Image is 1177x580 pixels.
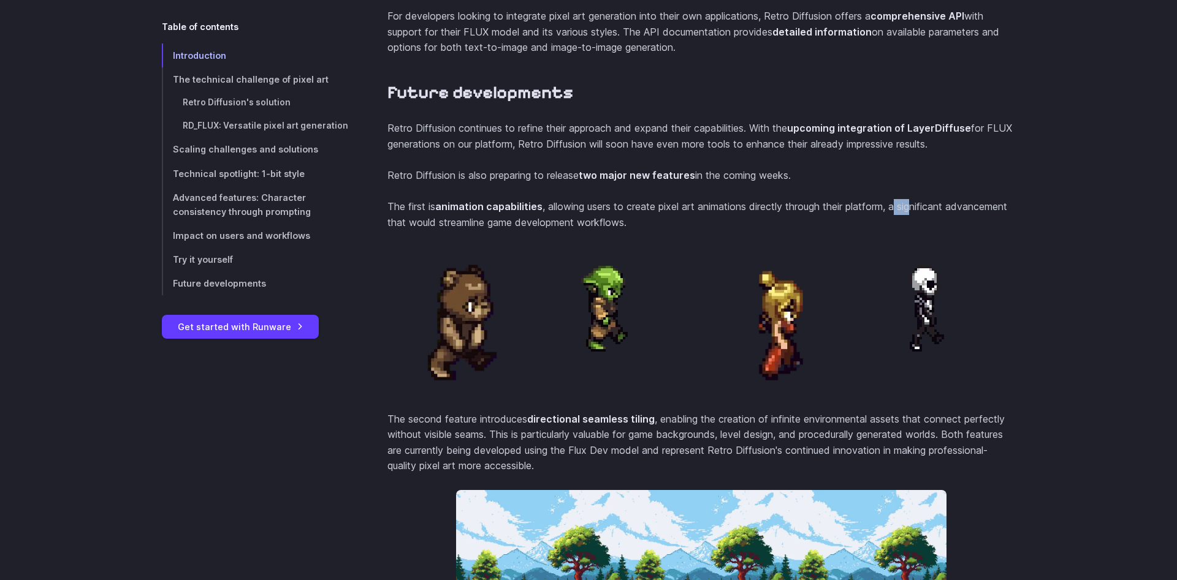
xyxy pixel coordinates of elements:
[173,74,329,85] span: The technical challenge of pixel art
[162,91,348,115] a: Retro Diffusion's solution
[870,10,964,22] strong: comprehensive API
[579,169,695,181] strong: two major new features
[162,224,348,247] a: Impact on users and workflows
[173,168,305,179] span: Technical spotlight: 1-bit style
[387,9,1015,56] p: For developers looking to integrate pixel art generation into their own applications, Retro Diffu...
[387,168,1015,184] p: Retro Diffusion is also preparing to release in the coming weeks.
[866,246,983,364] img: a pixel art animated character with a round, white head and a suit, walking with a mysterious aura
[173,50,226,61] span: Introduction
[387,412,1015,474] p: The second feature introduces , enabling the creation of infinite environmental assets that conne...
[435,200,543,213] strong: animation capabilities
[772,26,872,38] strong: detailed information
[162,115,348,138] a: RD_FLUX: Versatile pixel art generation
[162,186,348,224] a: Advanced features: Character consistency through prompting
[173,278,266,288] span: Future developments
[162,20,238,34] span: Table of contents
[162,67,348,91] a: The technical challenge of pixel art
[162,271,348,295] a: Future developments
[162,247,348,271] a: Try it yourself
[706,246,856,396] img: a pixel art animated character of a regal figure with long blond hair and a red outfit, walking
[387,246,537,396] img: a pixel art animated walking bear character, with a simple and chubby design
[173,192,311,217] span: Advanced features: Character consistency through prompting
[162,138,348,162] a: Scaling challenges and solutions
[547,246,665,364] img: a pixel art animated character resembling a small green alien with pointed ears, wearing a robe
[787,122,971,134] strong: upcoming integration of LayerDiffuse
[527,413,655,425] strong: directional seamless tiling
[387,121,1015,152] p: Retro Diffusion continues to refine their approach and expand their capabilities. With the for FL...
[162,43,348,67] a: Introduction
[162,162,348,186] a: Technical spotlight: 1-bit style
[183,121,348,130] span: RD_FLUX: Versatile pixel art generation
[173,230,310,241] span: Impact on users and workflows
[162,315,319,339] a: Get started with Runware
[387,199,1015,230] p: The first is , allowing users to create pixel art animations directly through their platform, a s...
[173,254,233,265] span: Try it yourself
[183,97,291,107] span: Retro Diffusion's solution
[173,145,318,155] span: Scaling challenges and solutions
[387,82,573,104] a: Future developments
